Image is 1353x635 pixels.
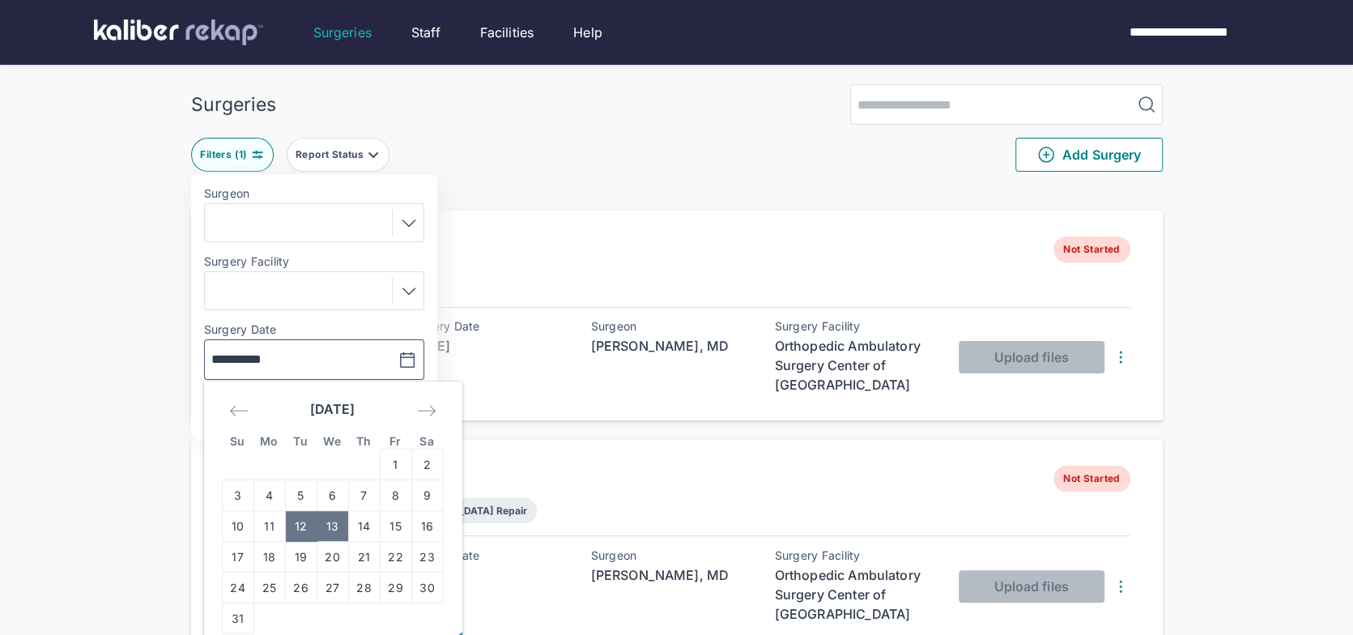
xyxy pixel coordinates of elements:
[389,434,402,448] small: Fr
[296,148,367,161] div: Report Status
[222,480,253,511] td: Sunday, August 3, 2025
[310,401,355,417] strong: [DATE]
[959,570,1104,603] button: Upload files
[367,148,380,161] img: filter-caret-down-grey.b3560631.svg
[356,434,372,448] small: Th
[317,480,348,511] td: Wednesday, August 6, 2025
[222,603,253,634] td: Sunday, August 31, 2025
[775,549,937,562] div: Surgery Facility
[293,434,308,448] small: Tu
[410,396,444,425] div: Move forward to switch to the next month.
[407,565,569,585] div: [DATE]
[775,336,937,394] div: Orthopedic Ambulatory Surgery Center of [GEOGRAPHIC_DATA]
[313,23,372,42] a: Surgeries
[260,434,279,448] small: Mo
[411,505,527,517] div: [MEDICAL_DATA] Repair
[191,138,274,172] button: Filters (1)
[1053,237,1130,262] span: Not Started
[287,138,389,172] button: Report Status
[591,336,753,356] div: [PERSON_NAME], MD
[380,480,411,511] td: Friday, August 8, 2025
[775,320,937,333] div: Surgery Facility
[1015,138,1163,172] button: Add Surgery
[323,434,341,448] small: We
[230,434,245,448] small: Su
[380,511,411,542] td: Friday, August 15, 2025
[285,573,317,603] td: Tuesday, August 26, 2025
[411,23,440,42] a: Staff
[1137,95,1156,114] img: MagnifyingGlass.1dc66aab.svg
[380,542,411,573] td: Friday, August 22, 2025
[222,542,253,573] td: Sunday, August 17, 2025
[191,93,276,116] div: Surgeries
[591,320,753,333] div: Surgeon
[407,320,569,333] div: Surgery Date
[993,578,1068,595] span: Upload files
[411,542,443,573] td: Saturday, August 23, 2025
[200,148,250,161] div: Filters ( 1 )
[1111,347,1130,367] img: DotsThreeVertical.31cb0eda.svg
[285,480,317,511] td: Tuesday, August 5, 2025
[411,480,443,511] td: Saturday, August 9, 2025
[251,148,264,161] img: faders-horizontal-teal.edb3eaa8.svg
[204,255,424,268] label: Surgery Facility
[1111,577,1130,596] img: DotsThreeVertical.31cb0eda.svg
[591,549,753,562] div: Surgeon
[380,450,411,480] td: Friday, August 1, 2025
[1036,145,1056,164] img: PlusCircleGreen.5fd88d77.svg
[204,323,424,336] label: Surgery Date
[411,573,443,603] td: Saturday, August 30, 2025
[317,542,348,573] td: Wednesday, August 20, 2025
[348,511,380,542] td: Thursday, August 14, 2025
[411,450,443,480] td: Saturday, August 2, 2025
[285,542,317,573] td: Tuesday, August 19, 2025
[317,511,348,542] td: Wednesday, August 13, 2025
[419,434,434,448] small: Sa
[993,349,1068,365] span: Upload files
[253,480,285,511] td: Monday, August 4, 2025
[94,19,263,45] img: kaliber labs logo
[407,336,569,356] div: [DATE]
[480,23,534,42] a: Facilities
[407,549,569,562] div: Surgery Date
[1036,145,1141,164] span: Add Surgery
[222,573,253,603] td: Sunday, August 24, 2025
[348,542,380,573] td: Thursday, August 21, 2025
[775,565,937,624] div: Orthopedic Ambulatory Surgery Center of [GEOGRAPHIC_DATA]
[253,511,285,542] td: Monday, August 11, 2025
[1053,466,1130,492] span: Not Started
[222,511,253,542] td: Sunday, August 10, 2025
[204,187,424,200] label: Surgeon
[317,573,348,603] td: Wednesday, August 27, 2025
[348,480,380,511] td: Thursday, August 7, 2025
[253,542,285,573] td: Monday, August 18, 2025
[253,573,285,603] td: Monday, August 25, 2025
[591,565,753,585] div: [PERSON_NAME], MD
[411,511,443,542] td: Saturday, August 16, 2025
[191,185,1163,204] div: 2 entries
[573,23,602,42] a: Help
[380,573,411,603] td: Friday, August 29, 2025
[222,396,256,425] div: Move backward to switch to the previous month.
[285,511,317,542] td: Selected. Tuesday, August 12, 2025
[348,573,380,603] td: Thursday, August 28, 2025
[959,341,1104,373] button: Upload files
